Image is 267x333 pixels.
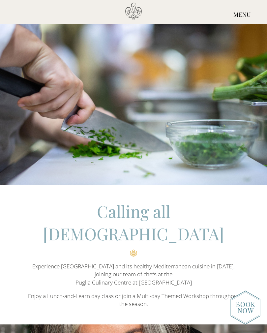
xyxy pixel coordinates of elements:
[26,262,241,287] p: Experience [GEOGRAPHIC_DATA] and its healthy Mediterranean cuisine in [DATE], joining our team of...
[230,290,260,325] img: new-booknow.png
[125,3,142,20] img: Castello di Ugento
[217,3,267,27] div: MENU
[26,200,241,257] h2: Calling all [DEMOGRAPHIC_DATA]
[26,292,241,308] p: Enjoy a Lunch-and-Learn day class or join a Multi-day Themed Workshop throughout the season.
